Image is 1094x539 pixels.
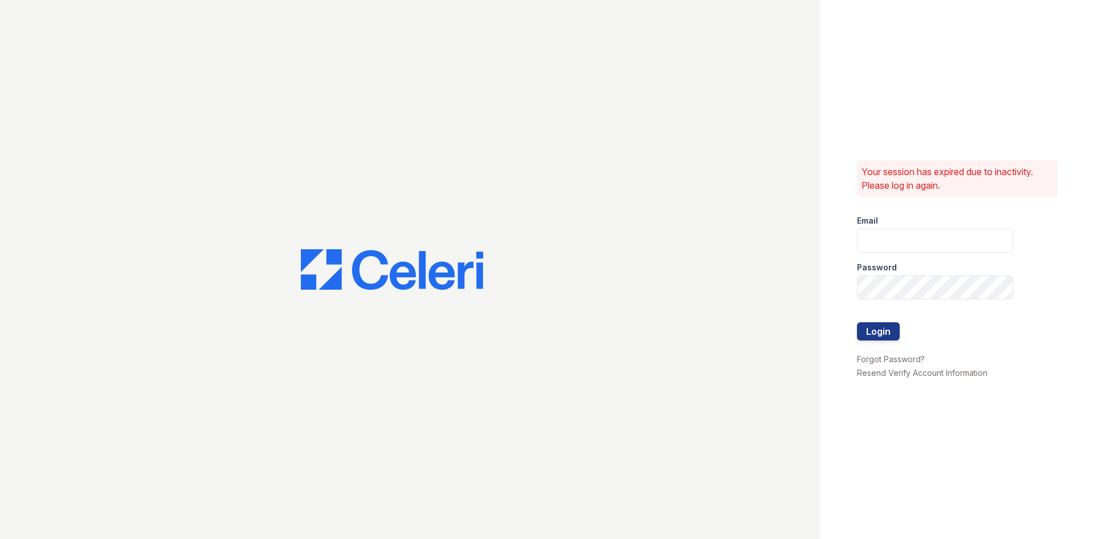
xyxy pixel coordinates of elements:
[857,354,925,364] a: Forgot Password?
[857,215,878,226] label: Email
[857,262,897,273] label: Password
[862,165,1053,192] p: Your session has expired due to inactivity. Please log in again.
[301,249,483,290] img: CE_Logo_Blue-a8612792a0a2168367f1c8372b55b34899dd931a85d93a1a3d3e32e68fde9ad4.png
[857,322,900,341] button: Login
[857,368,987,378] a: Resend Verify Account Information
